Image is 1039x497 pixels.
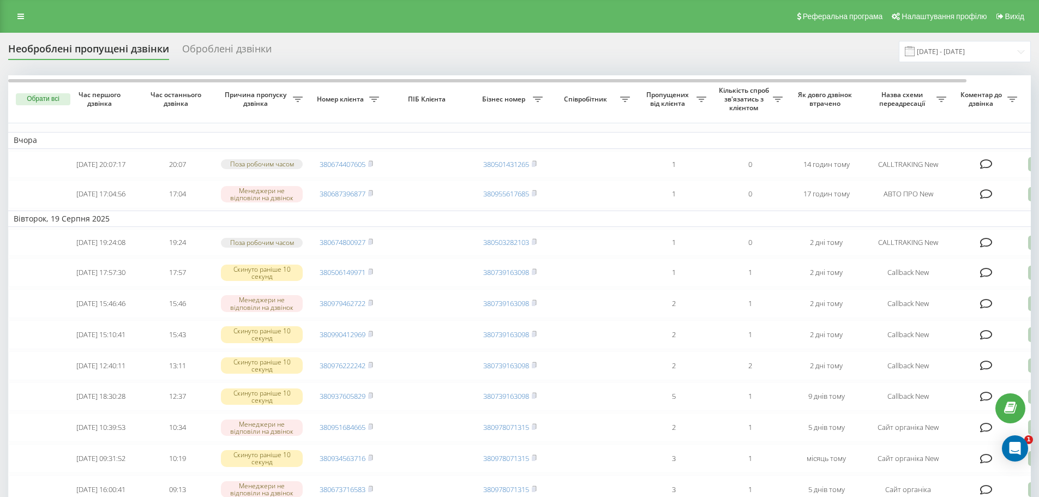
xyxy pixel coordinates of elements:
[712,351,788,380] td: 2
[320,453,365,463] a: 380934563716
[221,159,303,169] div: Поза робочим часом
[635,180,712,209] td: 1
[712,444,788,473] td: 1
[221,295,303,312] div: Менеджери не відповіли на дзвінок
[957,91,1007,107] span: Коментар до дзвінка
[864,151,952,178] td: CALLTRAKING New
[63,258,139,287] td: [DATE] 17:57:30
[712,229,788,256] td: 0
[864,444,952,473] td: Сайт органіка New
[221,388,303,405] div: Скинуто раніше 10 секунд
[712,180,788,209] td: 0
[320,422,365,432] a: 380951684665
[864,351,952,380] td: Callback New
[864,320,952,349] td: Callback New
[139,180,215,209] td: 17:04
[314,95,369,104] span: Номер клієнта
[320,267,365,277] a: 380506149971
[320,391,365,401] a: 380937605829
[712,382,788,411] td: 1
[139,351,215,380] td: 13:11
[139,413,215,442] td: 10:34
[320,484,365,494] a: 380673716583
[1005,12,1024,21] span: Вихід
[71,91,130,107] span: Час першого дзвінка
[8,43,169,60] div: Необроблені пропущені дзвінки
[221,91,293,107] span: Причина пропуску дзвінка
[712,289,788,318] td: 1
[635,151,712,178] td: 1
[712,151,788,178] td: 0
[483,189,529,199] a: 380955617685
[788,444,864,473] td: місяць тому
[788,382,864,411] td: 9 днів тому
[635,320,712,349] td: 2
[870,91,936,107] span: Назва схеми переадресації
[139,444,215,473] td: 10:19
[221,450,303,466] div: Скинуто раніше 10 секунд
[864,180,952,209] td: АВТО ПРО New
[63,151,139,178] td: [DATE] 20:07:17
[1002,435,1028,462] div: Open Intercom Messenger
[182,43,272,60] div: Оброблені дзвінки
[864,258,952,287] td: Callback New
[477,95,533,104] span: Бізнес номер
[63,444,139,473] td: [DATE] 09:31:52
[788,258,864,287] td: 2 дні тому
[320,159,365,169] a: 380674407605
[139,289,215,318] td: 15:46
[712,258,788,287] td: 1
[635,413,712,442] td: 2
[320,189,365,199] a: 380687396877
[483,484,529,494] a: 380978071315
[712,413,788,442] td: 1
[320,298,365,308] a: 380979462722
[139,382,215,411] td: 12:37
[139,320,215,349] td: 15:43
[139,151,215,178] td: 20:07
[712,320,788,349] td: 1
[788,229,864,256] td: 2 дні тому
[902,12,987,21] span: Налаштування профілю
[1024,435,1033,444] span: 1
[483,422,529,432] a: 380978071315
[483,453,529,463] a: 380978071315
[864,382,952,411] td: Callback New
[394,95,463,104] span: ПІБ Клієнта
[148,91,207,107] span: Час останнього дзвінка
[63,351,139,380] td: [DATE] 12:40:11
[63,413,139,442] td: [DATE] 10:39:53
[221,265,303,281] div: Скинуто раніше 10 секунд
[788,151,864,178] td: 14 годин тому
[788,180,864,209] td: 17 годин тому
[221,357,303,374] div: Скинуто раніше 10 секунд
[635,258,712,287] td: 1
[788,289,864,318] td: 2 дні тому
[788,351,864,380] td: 2 дні тому
[483,237,529,247] a: 380503282103
[641,91,696,107] span: Пропущених від клієнта
[797,91,856,107] span: Як довго дзвінок втрачено
[221,326,303,343] div: Скинуто раніше 10 секунд
[635,444,712,473] td: 3
[63,289,139,318] td: [DATE] 15:46:46
[635,351,712,380] td: 2
[717,86,773,112] span: Кількість спроб зв'язатись з клієнтом
[63,180,139,209] td: [DATE] 17:04:56
[483,330,529,339] a: 380739163098
[788,413,864,442] td: 5 днів тому
[864,413,952,442] td: Сайт органіка New
[16,93,70,105] button: Обрати всі
[635,229,712,256] td: 1
[864,289,952,318] td: Callback New
[320,330,365,339] a: 380990412969
[320,237,365,247] a: 380674800927
[221,238,303,247] div: Поза робочим часом
[139,258,215,287] td: 17:57
[635,382,712,411] td: 5
[63,320,139,349] td: [DATE] 15:10:41
[864,229,952,256] td: CALLTRAKING New
[483,298,529,308] a: 380739163098
[483,361,529,370] a: 380739163098
[139,229,215,256] td: 19:24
